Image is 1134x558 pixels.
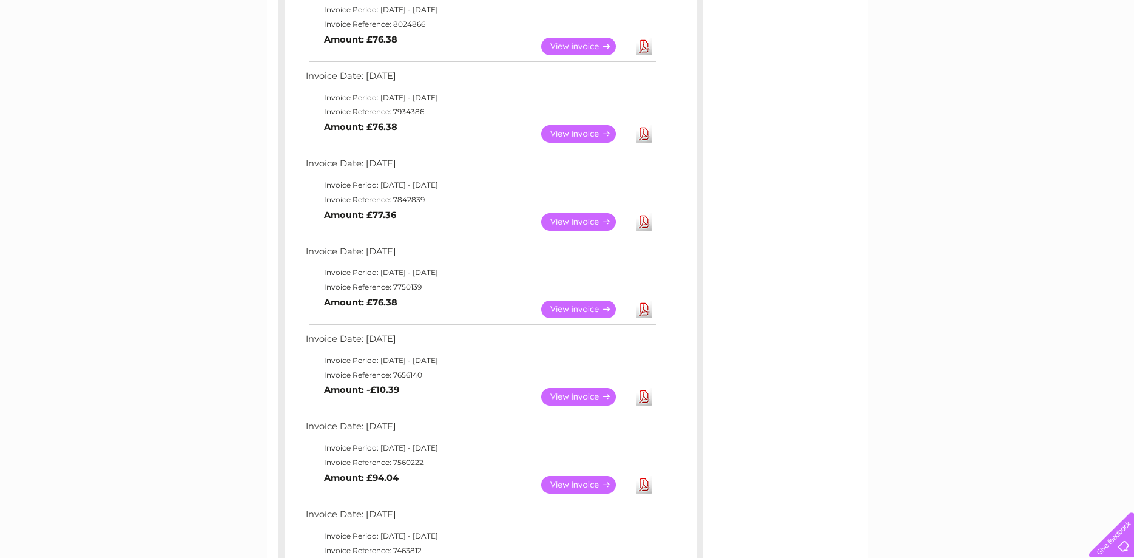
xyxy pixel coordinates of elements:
[303,68,658,90] td: Invoice Date: [DATE]
[324,384,399,395] b: Amount: -£10.39
[324,472,399,483] b: Amount: £94.04
[905,6,989,21] a: 0333 014 3131
[324,34,397,45] b: Amount: £76.38
[303,455,658,470] td: Invoice Reference: 7560222
[303,155,658,178] td: Invoice Date: [DATE]
[303,331,658,353] td: Invoice Date: [DATE]
[303,529,658,543] td: Invoice Period: [DATE] - [DATE]
[303,2,658,17] td: Invoice Period: [DATE] - [DATE]
[303,441,658,455] td: Invoice Period: [DATE] - [DATE]
[39,32,101,69] img: logo.png
[541,213,630,231] a: View
[281,7,854,59] div: Clear Business is a trading name of Verastar Limited (registered in [GEOGRAPHIC_DATA] No. 3667643...
[303,418,658,441] td: Invoice Date: [DATE]
[636,301,652,318] a: Download
[1028,52,1046,61] a: Blog
[541,301,630,318] a: View
[303,506,658,529] td: Invoice Date: [DATE]
[303,353,658,368] td: Invoice Period: [DATE] - [DATE]
[541,388,630,406] a: View
[541,38,630,55] a: View
[920,52,943,61] a: Water
[303,543,658,558] td: Invoice Reference: 7463812
[303,280,658,294] td: Invoice Reference: 7750139
[1094,52,1122,61] a: Log out
[303,17,658,32] td: Invoice Reference: 8024866
[636,213,652,231] a: Download
[636,38,652,55] a: Download
[324,121,397,132] b: Amount: £76.38
[636,476,652,494] a: Download
[303,368,658,383] td: Invoice Reference: 7656140
[324,297,397,308] b: Amount: £76.38
[636,125,652,143] a: Download
[951,52,977,61] a: Energy
[636,388,652,406] a: Download
[324,209,396,220] b: Amount: £77.36
[303,243,658,266] td: Invoice Date: [DATE]
[541,125,630,143] a: View
[303,265,658,280] td: Invoice Period: [DATE] - [DATE]
[1053,52,1083,61] a: Contact
[303,90,658,105] td: Invoice Period: [DATE] - [DATE]
[541,476,630,494] a: View
[303,192,658,207] td: Invoice Reference: 7842839
[303,104,658,119] td: Invoice Reference: 7934386
[985,52,1021,61] a: Telecoms
[303,178,658,192] td: Invoice Period: [DATE] - [DATE]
